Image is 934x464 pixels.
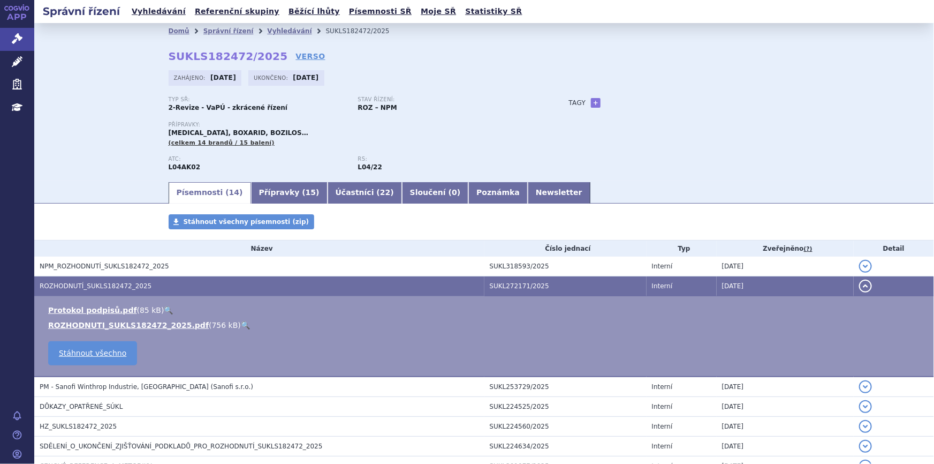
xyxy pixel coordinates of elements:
td: [DATE] [717,377,854,397]
a: Písemnosti SŘ [346,4,415,19]
span: 85 kB [140,306,161,315]
button: detail [859,380,872,393]
a: Správní řízení [203,27,254,35]
span: Zahájeno: [174,73,208,82]
span: [MEDICAL_DATA], BOXARID, BOZILOS… [169,129,308,137]
td: SUKL272171/2025 [484,276,647,296]
p: Typ SŘ: [169,96,347,103]
li: SUKLS182472/2025 [326,23,404,39]
th: Číslo jednací [484,241,647,257]
span: DŮKAZY_OPATŘENÉ_SÚKL [40,403,123,410]
a: Referenční skupiny [192,4,283,19]
a: Stáhnout všechno [48,341,137,365]
span: Stáhnout všechny písemnosti (zip) [184,218,309,226]
td: [DATE] [717,397,854,417]
a: Newsletter [528,182,590,204]
a: Moje SŘ [417,4,459,19]
strong: teriflunomid [358,163,382,171]
span: Interní [652,282,673,290]
a: VERSO [295,51,325,62]
button: detail [859,420,872,433]
span: 15 [306,188,316,197]
span: Interní [652,423,673,430]
a: 🔍 [241,321,250,330]
td: SUKL318593/2025 [484,257,647,276]
td: [DATE] [717,417,854,437]
span: Interní [652,383,673,391]
a: + [591,98,601,108]
a: Přípravky (15) [251,182,328,204]
a: Účastníci (22) [328,182,402,204]
strong: ROZ – NPM [358,104,397,111]
p: Stav řízení: [358,96,537,103]
strong: [DATE] [293,74,318,81]
span: Interní [652,403,673,410]
a: Vyhledávání [128,4,189,19]
a: Domů [169,27,189,35]
span: Interní [652,443,673,450]
span: ROZHODNUTÍ_SUKLS182472_2025 [40,282,151,290]
td: [DATE] [717,437,854,456]
a: Protokol podpisů.pdf [48,306,137,315]
th: Detail [854,241,934,257]
th: Název [34,241,484,257]
a: Písemnosti (14) [169,182,251,204]
td: SUKL224634/2025 [484,437,647,456]
li: ( ) [48,320,923,331]
p: RS: [358,156,537,162]
p: ATC: [169,156,347,162]
h2: Správní řízení [34,4,128,19]
a: Vyhledávání [267,27,312,35]
button: detail [859,280,872,293]
td: SUKL224525/2025 [484,397,647,417]
td: SUKL224560/2025 [484,417,647,437]
span: HZ_SUKLS182472_2025 [40,423,117,430]
a: Poznámka [468,182,528,204]
th: Zveřejněno [717,241,854,257]
td: SUKL253729/2025 [484,377,647,397]
span: 756 kB [212,321,238,330]
p: Přípravky: [169,122,548,128]
span: 14 [229,188,239,197]
a: Statistiky SŘ [462,4,525,19]
strong: 2-Revize - VaPÚ - zkrácené řízení [169,104,288,111]
span: SDĚLENÍ_O_UKONČENÍ_ZJIŠŤOVÁNÍ_PODKLADŮ_PRO_ROZHODNUTÍ_SUKLS182472_2025 [40,443,322,450]
a: Stáhnout všechny písemnosti (zip) [169,214,315,229]
a: 🔍 [164,306,173,315]
li: ( ) [48,305,923,316]
a: ROZHODNUTI_SUKLS182472_2025.pdf [48,321,209,330]
td: [DATE] [717,257,854,276]
span: 0 [452,188,457,197]
button: detail [859,260,872,273]
h3: Tagy [569,96,586,109]
strong: [DATE] [210,74,236,81]
button: detail [859,400,872,413]
strong: SUKLS182472/2025 [169,50,288,63]
span: (celkem 14 brandů / 15 balení) [169,139,275,146]
button: detail [859,440,872,453]
span: Interní [652,263,673,270]
a: Sloučení (0) [402,182,468,204]
strong: TERIFLUNOMID [169,163,201,171]
span: 22 [380,188,390,197]
td: [DATE] [717,276,854,296]
span: PM - Sanofi Winthrop Industrie, Gentilly (Sanofi s.r.o.) [40,383,253,391]
span: NPM_ROZHODNUTÍ_SUKLS182472_2025 [40,263,169,270]
abbr: (?) [804,245,812,253]
a: Běžící lhůty [285,4,343,19]
th: Typ [647,241,717,257]
span: Ukončeno: [254,73,290,82]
